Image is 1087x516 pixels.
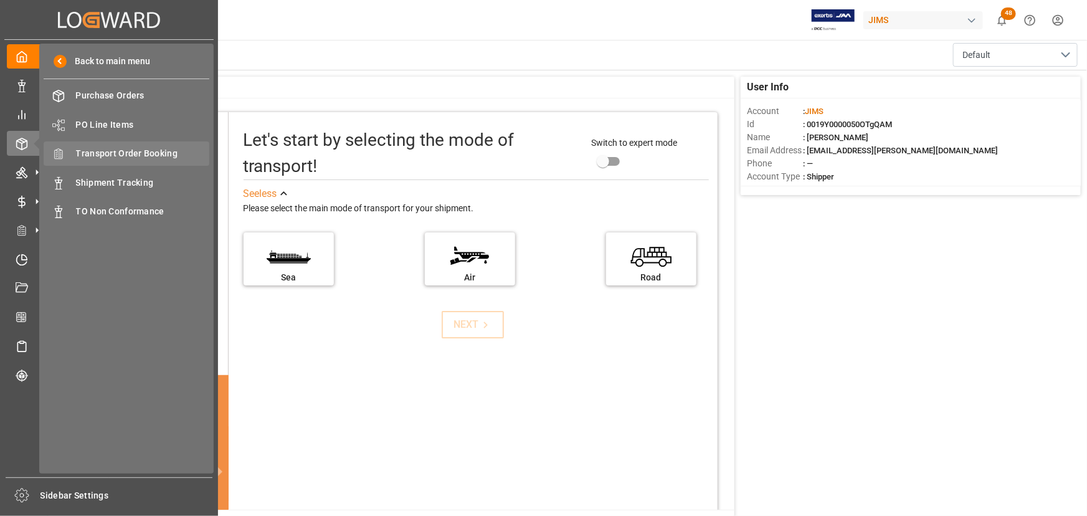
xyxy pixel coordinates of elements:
span: Account [747,105,803,118]
button: JIMS [863,8,988,32]
span: 48 [1001,7,1016,20]
span: Back to main menu [67,55,151,68]
a: Shipment Tracking [44,170,209,194]
a: CO2 Calculator [7,305,211,329]
a: Transport Order Booking [44,141,209,166]
div: Please select the main mode of transport for your shipment. [244,201,709,216]
a: Document Management [7,276,211,300]
button: NEXT [442,311,504,338]
span: Sidebar Settings [40,489,213,502]
span: Phone [747,157,803,170]
span: : [803,107,824,116]
span: : [EMAIL_ADDRESS][PERSON_NAME][DOMAIN_NAME] [803,146,998,155]
span: Id [747,118,803,131]
a: Sailing Schedules [7,334,211,358]
div: Let's start by selecting the mode of transport! [244,127,579,179]
button: Help Center [1016,6,1044,34]
div: JIMS [863,11,983,29]
span: Switch to expert mode [591,138,677,148]
span: Default [962,49,990,62]
div: See less [244,186,277,201]
span: Transport Order Booking [76,147,210,160]
a: My Reports [7,102,211,127]
span: Account Type [747,170,803,183]
img: Exertis%20JAM%20-%20Email%20Logo.jpg_1722504956.jpg [812,9,855,31]
div: NEXT [454,317,492,332]
span: Purchase Orders [76,89,210,102]
span: Name [747,131,803,144]
div: Road [612,271,690,284]
a: PO Line Items [44,112,209,136]
button: next slide / item [211,426,229,516]
a: Purchase Orders [44,84,209,108]
span: Email Address [747,144,803,157]
button: show 48 new notifications [988,6,1016,34]
span: PO Line Items [76,118,210,131]
span: : 0019Y0000050OTgQAM [803,120,892,129]
span: : Shipper [803,172,834,181]
a: TO Non Conformance [44,199,209,224]
span: User Info [747,80,789,95]
span: : — [803,159,813,168]
a: Tracking Shipment [7,363,211,387]
div: Sea [250,271,328,284]
a: Timeslot Management V2 [7,247,211,271]
span: : [PERSON_NAME] [803,133,868,142]
div: Air [431,271,509,284]
a: My Cockpit [7,44,211,69]
button: open menu [953,43,1078,67]
span: JIMS [805,107,824,116]
span: Shipment Tracking [76,176,210,189]
span: TO Non Conformance [76,205,210,218]
a: Data Management [7,73,211,97]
